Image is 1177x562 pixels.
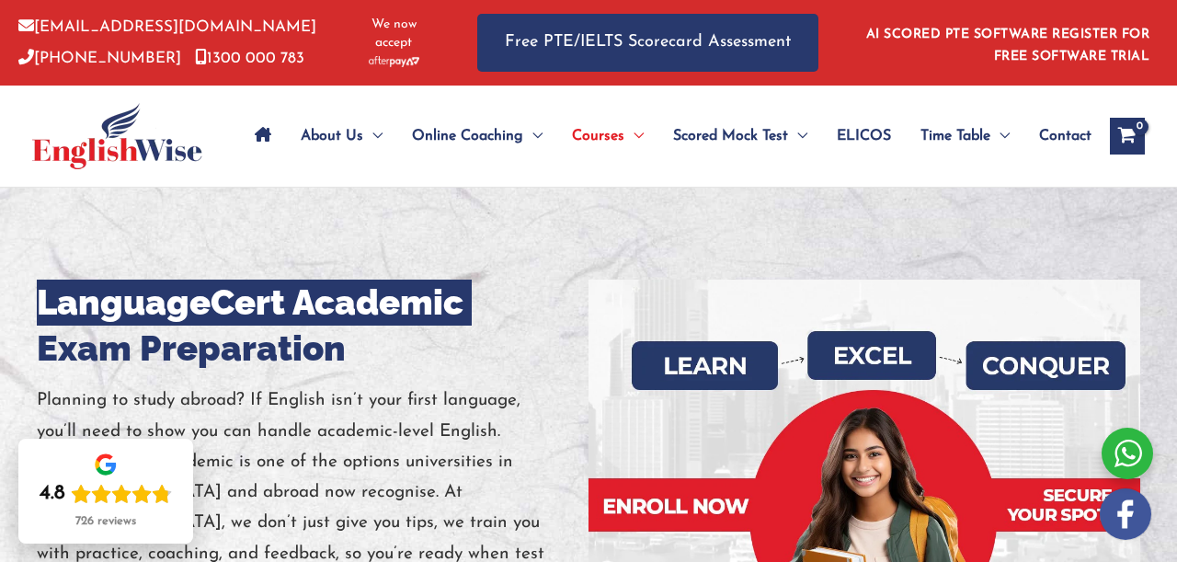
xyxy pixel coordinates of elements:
[75,514,136,529] div: 726 reviews
[397,104,557,168] a: Online CoachingMenu Toggle
[523,104,543,168] span: Menu Toggle
[658,104,822,168] a: Scored Mock TestMenu Toggle
[788,104,807,168] span: Menu Toggle
[572,104,624,168] span: Courses
[673,104,788,168] span: Scored Mock Test
[1024,104,1091,168] a: Contact
[477,14,818,72] a: Free PTE/IELTS Scorecard Assessment
[557,104,658,168] a: CoursesMenu Toggle
[240,104,1091,168] nav: Site Navigation: Main Menu
[40,481,65,507] div: 4.8
[990,104,1010,168] span: Menu Toggle
[301,104,363,168] span: About Us
[624,104,644,168] span: Menu Toggle
[32,103,202,169] img: cropped-ew-logo
[18,51,181,66] a: [PHONE_NUMBER]
[1100,488,1151,540] img: white-facebook.png
[1039,104,1091,168] span: Contact
[906,104,1024,168] a: Time TableMenu Toggle
[837,104,891,168] span: ELICOS
[855,13,1159,73] aside: Header Widget 1
[1110,118,1145,155] a: View Shopping Cart, empty
[369,56,419,66] img: Afterpay-Logo
[356,16,431,52] span: We now accept
[822,104,906,168] a: ELICOS
[40,481,172,507] div: Rating: 4.8 out of 5
[363,104,383,168] span: Menu Toggle
[412,104,523,168] span: Online Coaching
[286,104,397,168] a: About UsMenu Toggle
[920,104,990,168] span: Time Table
[18,19,316,35] a: [EMAIL_ADDRESS][DOMAIN_NAME]
[37,280,588,372] h1: LanguageCert Academic Exam Preparation
[866,28,1150,63] a: AI SCORED PTE SOFTWARE REGISTER FOR FREE SOFTWARE TRIAL
[195,51,304,66] a: 1300 000 783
